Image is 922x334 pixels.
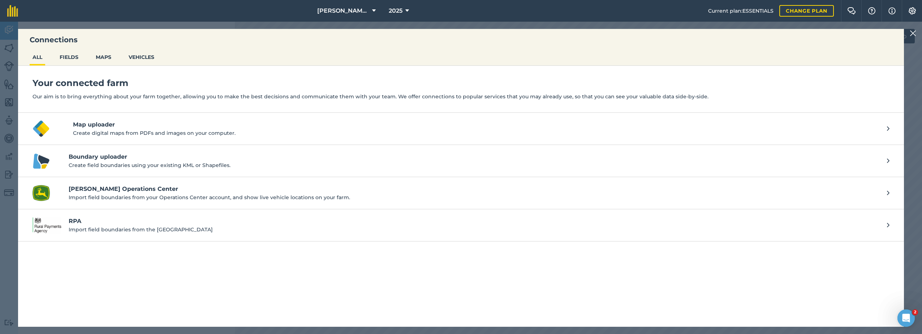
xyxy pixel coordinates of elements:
img: Boundary uploader logo [33,152,50,170]
a: John Deere Operations Center logo[PERSON_NAME] Operations CenterImport field boundaries from your... [18,177,904,209]
button: Map uploader logoMap uploaderCreate digital maps from PDFs and images on your computer. [18,113,904,145]
img: John Deere Operations Center logo [33,184,50,202]
img: fieldmargin Logo [7,5,18,17]
span: Current plan : ESSENTIALS [708,7,774,15]
h4: RPA [69,217,880,226]
h4: Map uploader [73,120,887,129]
img: Map uploader logo [33,120,50,137]
img: Two speech bubbles overlapping with the left bubble in the forefront [847,7,856,14]
h4: Your connected farm [33,77,889,89]
a: RPA logoRPAImport field boundaries from the [GEOGRAPHIC_DATA] [18,209,904,241]
span: [PERSON_NAME] Farm Life [317,7,369,15]
button: VEHICLES [126,50,157,64]
img: svg+xml;base64,PHN2ZyB4bWxucz0iaHR0cDovL3d3dy53My5vcmcvMjAwMC9zdmciIHdpZHRoPSIxNyIgaGVpZ2h0PSIxNy... [888,7,896,15]
img: A question mark icon [867,7,876,14]
a: Change plan [779,5,834,17]
iframe: Intercom live chat [897,309,915,327]
p: Our aim is to bring everything about your farm together, allowing you to make the best decisions ... [33,93,889,100]
p: Import field boundaries from the [GEOGRAPHIC_DATA] [69,226,880,234]
h3: Connections [18,35,904,45]
img: A cog icon [908,7,917,14]
span: 2025 [389,7,402,15]
p: Create field boundaries using your existing KML or Shapefiles. [69,161,880,169]
h4: Boundary uploader [69,153,880,161]
p: Create digital maps from PDFs and images on your computer. [73,129,887,137]
h4: [PERSON_NAME] Operations Center [69,185,880,193]
button: ALL [30,50,45,64]
button: MAPS [93,50,114,64]
p: Import field boundaries from your Operations Center account, and show live vehicle locations on y... [69,193,880,201]
button: FIELDS [57,50,81,64]
span: 2 [912,309,918,315]
img: RPA logo [33,217,61,234]
a: Boundary uploader logoBoundary uploaderCreate field boundaries using your existing KML or Shapefi... [18,145,904,177]
img: svg+xml;base64,PHN2ZyB4bWxucz0iaHR0cDovL3d3dy53My5vcmcvMjAwMC9zdmciIHdpZHRoPSIyMiIgaGVpZ2h0PSIzMC... [910,29,916,38]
